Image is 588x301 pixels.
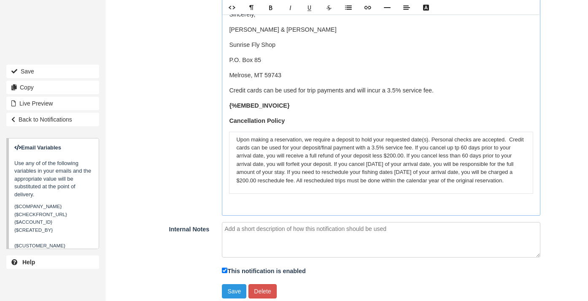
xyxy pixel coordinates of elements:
[222,0,242,14] a: HTML
[22,259,35,266] b: Help
[229,41,533,50] p: Sunrise Fly Shop
[416,0,436,14] a: Text Color
[6,113,99,126] a: Back to Notifications
[14,144,93,199] p: Use any of of the following variables in your emails and the appropriate value will be substitute...
[222,284,246,298] button: Save
[229,56,533,65] p: P.O. Box 85
[261,0,281,14] a: Bold
[6,97,99,110] button: Live Preview
[229,117,285,124] strong: Cancellation Policy
[281,0,300,14] a: Italic
[222,266,306,276] label: This notification is enabled
[339,0,358,14] a: Lists
[397,0,416,14] a: Align
[236,136,526,185] p: Upon making a reservation, we require a deposit to hold your requested date(s). Personal checks a...
[6,65,99,78] button: Save
[242,0,261,14] a: Format
[222,268,227,273] input: This notification is enabled
[6,255,99,269] a: Help
[14,144,61,151] strong: Email Variables
[229,102,289,109] strong: {%EMBED_INVOICE}
[6,81,99,94] a: Copy
[229,86,533,95] p: Credit cards can be used for trip payments and will incur a 3.5% service fee.
[358,0,378,14] a: Link
[229,71,533,80] p: Melrose, MT 59743
[300,0,319,14] a: Underline
[248,284,276,298] button: Delete
[105,222,216,234] label: Internal Notes
[229,10,533,19] p: Sincerely,
[229,25,533,35] p: [PERSON_NAME] & [PERSON_NAME]
[14,243,82,272] span: {$CUSTOMER_NAME} {$CUSTOMER_FIRST_NAME} {$CUSTOMER_LAST_NAME} {$CUSTOMER_EMAIL}
[319,0,339,14] a: Strikethrough
[378,0,397,14] a: Line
